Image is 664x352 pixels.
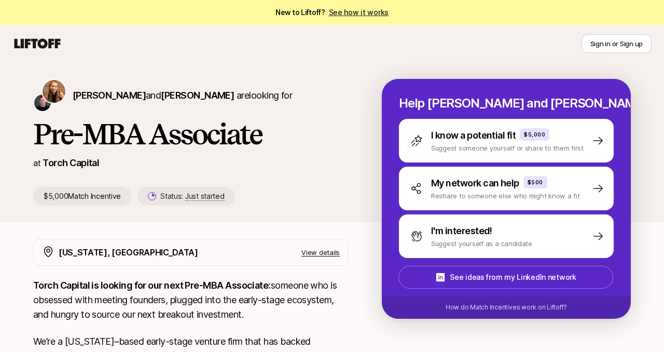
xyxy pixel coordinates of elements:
img: Christopher Harper [34,94,51,111]
span: [PERSON_NAME] [161,90,234,101]
a: Torch Capital [43,157,99,168]
p: [US_STATE], [GEOGRAPHIC_DATA] [59,246,198,259]
p: $5,000 Match Incentive [33,187,131,206]
p: Suggest someone yourself or share to them first [431,143,584,153]
p: at [33,156,40,170]
p: $5,000 [524,130,545,139]
span: and [146,90,234,101]
span: New to Liftoff? [275,6,389,19]
p: Help [PERSON_NAME] and [PERSON_NAME] hire [399,96,614,111]
img: Katie Reiner [43,80,65,103]
button: See ideas from my LinkedIn network [398,266,613,289]
p: $500 [528,178,543,186]
strong: Torch Capital is looking for our next Pre-MBA Associate: [33,280,271,291]
p: are looking for [73,88,292,103]
p: Reshare to someone else who might know a fit [431,191,580,201]
p: See ideas from my LinkedIn network [450,271,576,283]
p: My network can help [431,176,519,191]
span: [PERSON_NAME] [73,90,146,101]
p: Suggest yourself as a candidate [431,238,532,249]
p: I'm interested! [431,224,492,238]
span: Just started [185,192,225,201]
p: someone who is obsessed with meeting founders, plugged into the early-stage ecosystem, and hungry... [33,278,349,322]
p: Status: [160,190,224,202]
p: View details [301,247,340,258]
h1: Pre-MBA Associate [33,118,349,150]
p: I know a potential fit [431,128,516,143]
button: Sign in or Sign up [582,34,652,53]
a: See how it works [329,8,389,17]
p: How do Match Incentives work on Liftoff? [446,303,567,312]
